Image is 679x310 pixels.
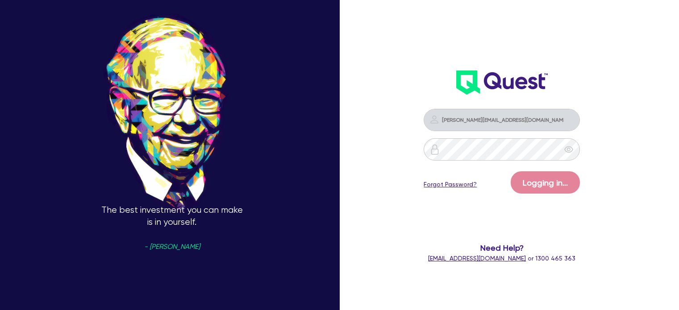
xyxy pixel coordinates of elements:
span: - [PERSON_NAME] [144,244,200,250]
span: Need Help? [414,242,590,254]
a: [EMAIL_ADDRESS][DOMAIN_NAME] [428,255,526,262]
span: or 1300 465 363 [428,255,575,262]
a: Forgot Password? [424,180,477,189]
img: icon-password [429,144,440,155]
img: icon-password [429,114,440,125]
input: Email address [424,109,580,131]
button: Logging in... [511,171,580,194]
span: eye [564,145,573,154]
img: wH2k97JdezQIQAAAABJRU5ErkJggg== [456,70,548,95]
